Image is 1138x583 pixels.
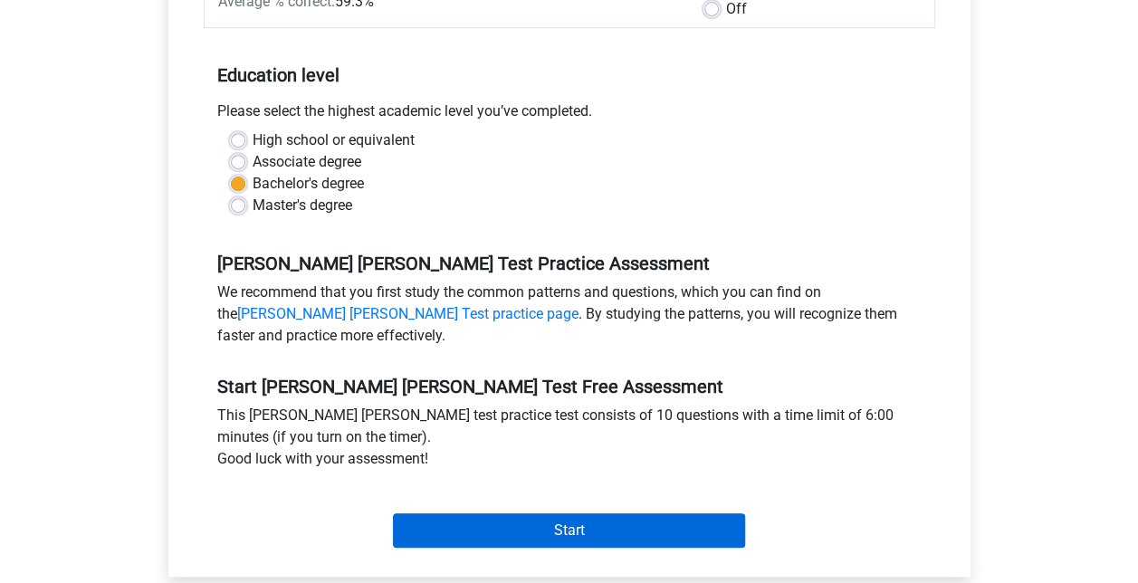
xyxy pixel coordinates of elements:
label: Master's degree [253,195,352,216]
h5: Education level [217,57,922,93]
div: Please select the highest academic level you’ve completed. [204,100,935,129]
a: [PERSON_NAME] [PERSON_NAME] Test practice page [237,305,579,322]
h5: [PERSON_NAME] [PERSON_NAME] Test Practice Assessment [217,253,922,274]
h5: Start [PERSON_NAME] [PERSON_NAME] Test Free Assessment [217,376,922,397]
input: Start [393,513,745,548]
label: Associate degree [253,151,361,173]
div: We recommend that you first study the common patterns and questions, which you can find on the . ... [204,282,935,354]
label: Bachelor's degree [253,173,364,195]
label: High school or equivalent [253,129,415,151]
div: This [PERSON_NAME] [PERSON_NAME] test practice test consists of 10 questions with a time limit of... [204,405,935,477]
